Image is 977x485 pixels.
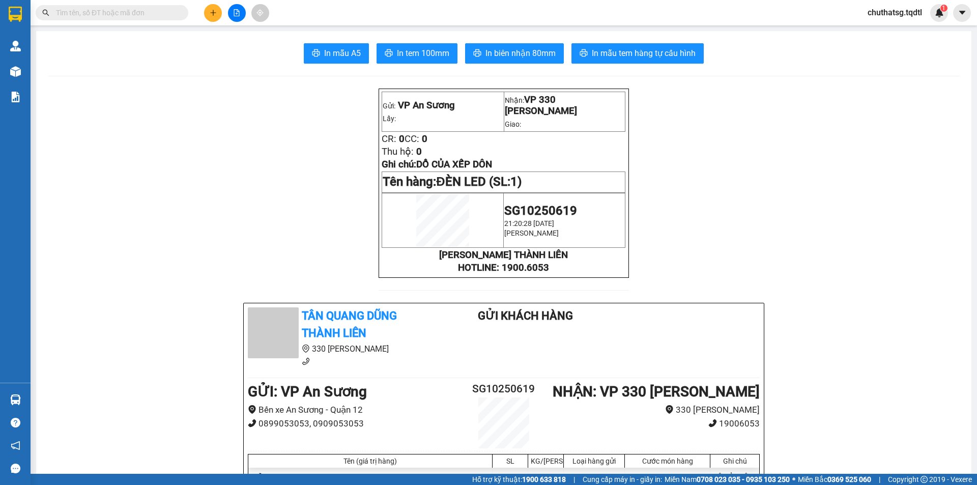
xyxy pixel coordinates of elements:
li: 330 [PERSON_NAME] [248,343,437,355]
span: 0 [416,146,422,157]
div: KG/[PERSON_NAME] [531,457,561,465]
span: 1 [942,5,945,12]
input: Tìm tên, số ĐT hoặc mã đơn [56,7,176,18]
span: 21:20:28 [DATE] [504,219,554,227]
button: caret-down [953,4,971,22]
span: plus [210,9,217,16]
div: SL [495,457,525,465]
h2: SG10250619 [461,381,547,397]
b: Gửi khách hàng [478,309,573,322]
span: Lấy: [383,115,396,123]
b: NHẬN : VP 330 [PERSON_NAME] [553,383,760,400]
span: phone [248,419,256,427]
span: 1) [510,175,522,189]
span: | [879,474,880,485]
span: printer [312,49,320,59]
span: VP An Sương [398,100,455,111]
span: In tem 100mm [397,47,449,60]
img: solution-icon [10,92,21,102]
span: environment [248,405,256,414]
button: file-add [228,4,246,22]
li: 0899053053, 0909053053 [248,417,461,431]
span: printer [385,49,393,59]
span: environment [665,405,674,414]
div: Cước món hàng [627,457,707,465]
span: DỒ CỦA XẾP DÔN [416,159,492,170]
li: Bến xe An Sương - Quận 12 [248,403,461,417]
strong: 0708 023 035 - 0935 103 250 [697,475,790,483]
span: question-circle [11,418,20,427]
button: aim [251,4,269,22]
span: [PERSON_NAME] [504,229,559,237]
img: warehouse-icon [10,41,21,51]
b: GỬI : VP An Sương [248,383,367,400]
span: CR: [382,133,396,145]
span: phone [302,357,310,365]
span: Hỗ trợ kỹ thuật: [472,474,566,485]
span: Thu hộ: [382,146,414,157]
span: message [11,464,20,473]
strong: 0369 525 060 [827,475,871,483]
span: SG10250619 [504,204,577,218]
span: chuthatsg.tqdtl [859,6,930,19]
li: 19006053 [547,417,760,431]
span: | [573,474,575,485]
span: Miền Bắc [798,474,871,485]
span: 0 [422,133,427,145]
span: Tên hàng: [383,175,521,189]
span: file-add [233,9,240,16]
span: printer [473,49,481,59]
span: notification [11,441,20,450]
strong: [PERSON_NAME] THÀNH LIÊN [439,249,568,261]
p: Nhận: [505,94,625,117]
img: icon-new-feature [935,8,944,17]
li: 330 [PERSON_NAME] [547,403,760,417]
span: In biên nhận 80mm [485,47,556,60]
span: VP 330 [PERSON_NAME] [505,94,577,117]
span: ⚪️ [792,477,795,481]
button: printerIn tem 100mm [377,43,457,64]
div: Loại hàng gửi [566,457,622,465]
span: ĐÈN LED (SL: [436,175,521,189]
span: Ghi chú: [382,159,492,170]
span: caret-down [958,8,967,17]
span: 0 [399,133,405,145]
sup: 1 [940,5,947,12]
span: Giao: [505,120,521,128]
button: plus [204,4,222,22]
div: Ghi chú [713,457,757,465]
img: logo-vxr [9,7,22,22]
span: environment [302,345,310,353]
span: search [42,9,49,16]
strong: 1900 633 818 [522,475,566,483]
span: Miền Nam [665,474,790,485]
span: phone [708,419,717,427]
strong: HOTLINE: 1900.6053 [458,262,549,273]
span: CC: [405,133,419,145]
span: Cung cấp máy in - giấy in: [583,474,662,485]
img: warehouse-icon [10,394,21,405]
span: In mẫu A5 [324,47,361,60]
button: printerIn mẫu A5 [304,43,369,64]
span: In mẫu tem hàng tự cấu hình [592,47,696,60]
p: Gửi: [383,100,503,111]
button: printerIn mẫu tem hàng tự cấu hình [571,43,704,64]
span: printer [580,49,588,59]
button: printerIn biên nhận 80mm [465,43,564,64]
span: copyright [921,476,928,483]
img: warehouse-icon [10,66,21,77]
div: Tên (giá trị hàng) [251,457,490,465]
span: aim [256,9,264,16]
b: Tân Quang Dũng Thành Liên [302,309,397,340]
